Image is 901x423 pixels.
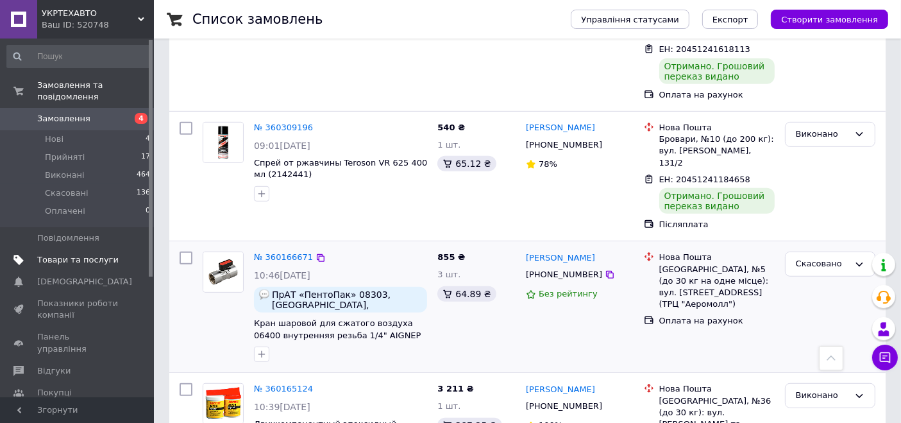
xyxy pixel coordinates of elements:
a: Створити замовлення [758,14,888,24]
div: Виконано [796,389,849,402]
span: 78% [539,159,557,169]
span: 464 [137,169,150,181]
div: Отримано. Грошовий переказ видано [659,188,775,214]
div: Бровари, №10 (до 200 кг): вул. [PERSON_NAME], 131/2 [659,134,775,169]
a: Фото товару [203,252,244,293]
span: 3 шт. [437,270,460,279]
div: Післяплата [659,219,775,230]
a: [PERSON_NAME] [526,384,595,396]
span: Управління статусами [581,15,679,24]
button: Експорт [702,10,759,29]
button: Управління статусами [571,10,689,29]
div: Нова Пошта [659,252,775,263]
span: 4 [135,113,147,124]
span: 136 [137,187,150,199]
img: :speech_balloon: [259,289,269,300]
span: Прийняті [45,151,85,163]
a: Спрей от ржавчины Teroson VR 625 400 мл (2142441) [254,158,427,180]
span: Покупці [37,387,72,399]
h1: Список замовлень [192,12,323,27]
span: Без рейтингу [539,289,598,298]
span: Відгуки [37,365,71,377]
div: Нова Пошта [659,383,775,395]
span: Оплачені [45,205,85,217]
div: Оплата на рахунок [659,89,775,101]
span: Створити замовлення [781,15,878,24]
div: [GEOGRAPHIC_DATA], №5 (до 30 кг на одне місце): вул. [STREET_ADDRESS] (ТРЦ "Аеромолл") [659,264,775,311]
div: 64.89 ₴ [437,286,496,302]
a: Кран шаровой для сжатого воздуха 06400 внутренняя резьба 1/4" AIGNEP (0640000002) [254,318,421,352]
span: ЕН: 20451241184658 [659,175,750,184]
a: № 360165124 [254,384,313,393]
a: № 360309196 [254,123,313,132]
span: ПрАТ «ПентоПак» 08303, [GEOGRAPHIC_DATA], [GEOGRAPHIC_DATA]. [STREET_ADDRESS] п/р UA 413348510000... [272,289,422,310]
span: 10:39[DATE] [254,402,310,412]
span: 3 211 ₴ [437,384,473,393]
div: 65.12 ₴ [437,156,496,171]
span: 0 [146,205,150,217]
div: Виконано [796,128,849,141]
span: Товари та послуги [37,254,119,266]
img: Фото товару [203,252,243,292]
a: № 360166671 [254,252,313,262]
span: Скасовані [45,187,88,199]
a: Фото товару [203,122,244,163]
button: Чат з покупцем [872,345,898,370]
span: [DEMOGRAPHIC_DATA] [37,276,132,288]
span: УКРТЕХАВТО [42,8,138,19]
div: Отримано. Грошовий переказ видано [659,58,775,84]
span: 10:46[DATE] [254,270,310,281]
span: 1 шт. [437,140,460,150]
div: [PHONE_NUMBER] [523,398,605,415]
a: [PERSON_NAME] [526,252,595,264]
span: ЕН: 20451241618113 [659,44,750,54]
span: Нові [45,134,63,145]
div: Ваш ID: 520748 [42,19,154,31]
span: 855 ₴ [437,252,465,262]
span: 17 [141,151,150,163]
span: Виконані [45,169,85,181]
span: 4 [146,134,150,145]
img: Фото товару [203,123,243,162]
span: 09:01[DATE] [254,141,310,151]
span: Панель управління [37,331,119,354]
button: Створити замовлення [771,10,888,29]
span: 540 ₴ [437,123,465,132]
div: [PHONE_NUMBER] [523,137,605,153]
span: Повідомлення [37,232,99,244]
span: Експорт [712,15,748,24]
span: Замовлення та повідомлення [37,80,154,103]
a: [PERSON_NAME] [526,122,595,134]
div: Оплата на рахунок [659,315,775,327]
div: [PHONE_NUMBER] [523,266,605,283]
div: Скасовано [796,257,849,271]
span: Показники роботи компанії [37,298,119,321]
span: Замовлення [37,113,90,125]
div: Нова Пошта [659,122,775,134]
input: Пошук [6,45,151,68]
span: 1 шт. [437,401,460,411]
